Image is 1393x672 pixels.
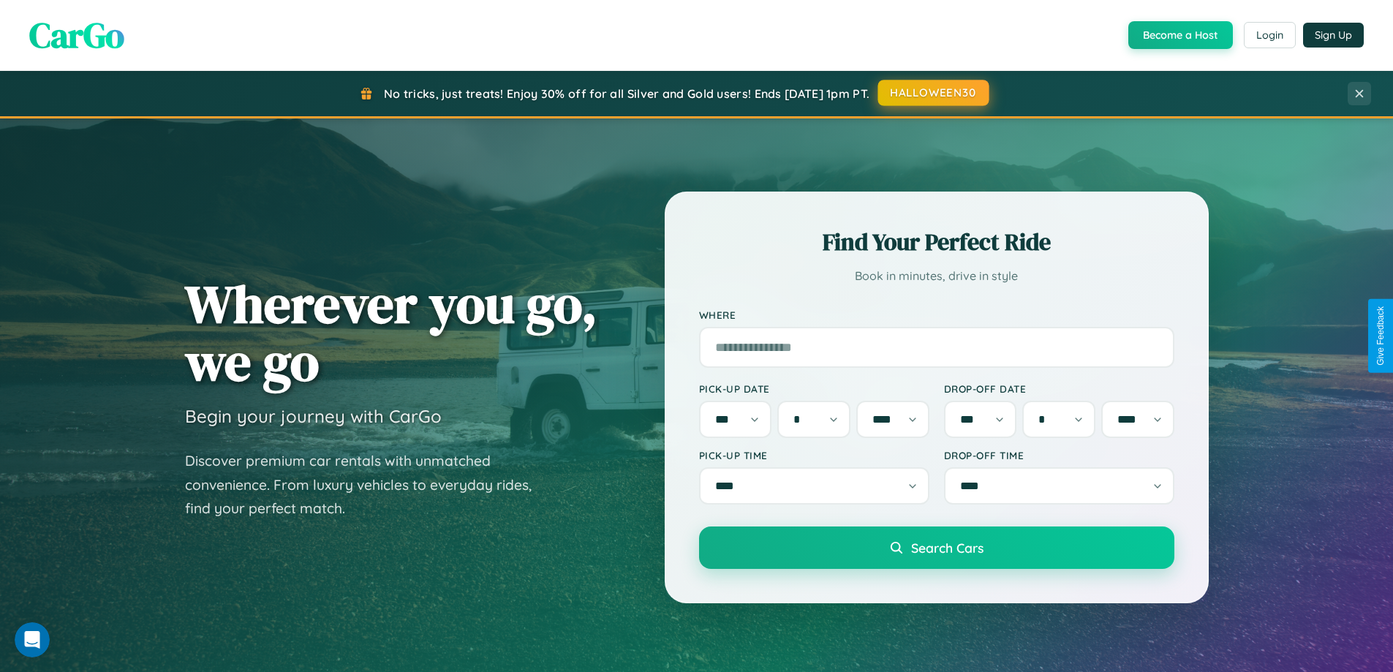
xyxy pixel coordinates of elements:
[15,622,50,657] iframe: Intercom live chat
[911,540,984,556] span: Search Cars
[699,265,1174,287] p: Book in minutes, drive in style
[699,226,1174,258] h2: Find Your Perfect Ride
[1244,22,1296,48] button: Login
[185,405,442,427] h3: Begin your journey with CarGo
[1128,21,1233,49] button: Become a Host
[185,449,551,521] p: Discover premium car rentals with unmatched convenience. From luxury vehicles to everyday rides, ...
[699,449,929,461] label: Pick-up Time
[944,382,1174,395] label: Drop-off Date
[1303,23,1364,48] button: Sign Up
[29,11,124,59] span: CarGo
[1375,306,1386,366] div: Give Feedback
[699,382,929,395] label: Pick-up Date
[384,86,869,101] span: No tricks, just treats! Enjoy 30% off for all Silver and Gold users! Ends [DATE] 1pm PT.
[878,80,989,106] button: HALLOWEEN30
[944,449,1174,461] label: Drop-off Time
[185,275,597,390] h1: Wherever you go, we go
[699,309,1174,321] label: Where
[699,526,1174,569] button: Search Cars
